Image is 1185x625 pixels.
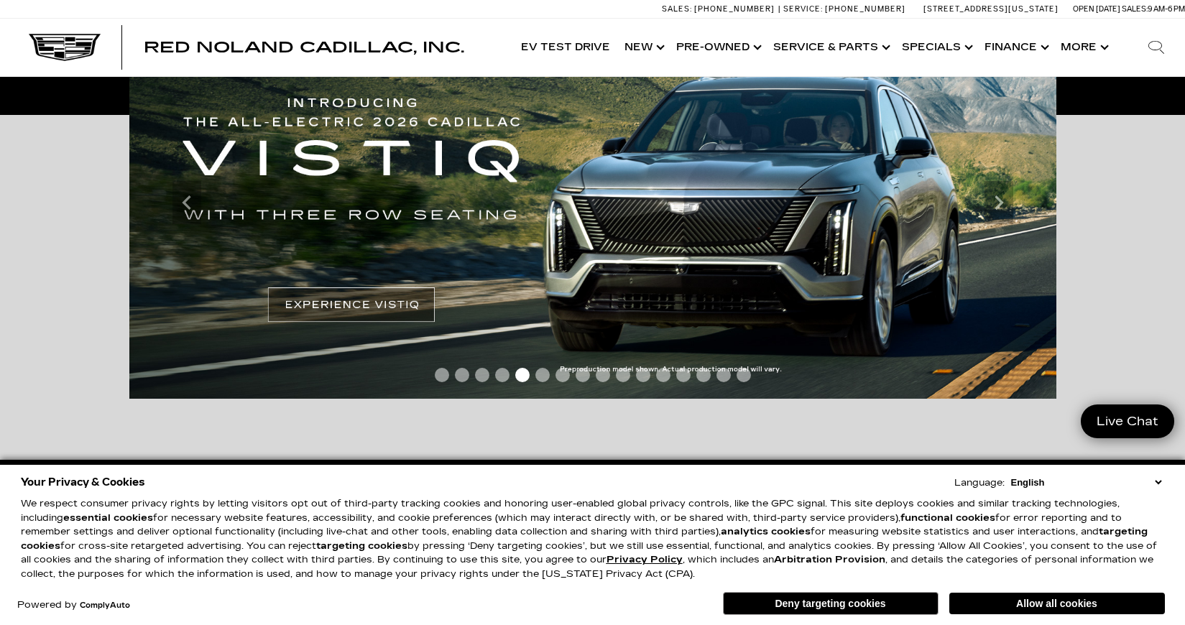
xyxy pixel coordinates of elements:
[1089,413,1166,430] span: Live Chat
[495,368,509,382] span: Go to slide 4
[535,368,550,382] span: Go to slide 6
[1081,404,1174,438] a: Live Chat
[596,368,610,382] span: Go to slide 9
[63,512,153,524] strong: essential cookies
[985,181,1013,224] div: Next
[617,19,669,76] a: New
[694,4,775,14] span: [PHONE_NUMBER]
[656,368,670,382] span: Go to slide 12
[783,4,823,14] span: Service:
[778,5,909,13] a: Service: [PHONE_NUMBER]
[29,34,101,61] img: Cadillac Dark Logo with Cadillac White Text
[515,368,530,382] span: Go to slide 5
[669,19,766,76] a: Pre-Owned
[1053,19,1113,76] button: More
[949,593,1165,614] button: Allow all cookies
[144,40,464,55] a: Red Noland Cadillac, Inc.
[1008,476,1165,489] select: Language Select
[923,4,1059,14] a: [STREET_ADDRESS][US_STATE]
[172,181,201,224] div: Previous
[774,554,885,565] strong: Arbitration Provision
[21,497,1165,581] p: We respect consumer privacy rights by letting visitors opt out of third-party tracking cookies an...
[662,4,692,14] span: Sales:
[895,19,977,76] a: Specials
[1122,4,1148,14] span: Sales:
[1073,4,1120,14] span: Open [DATE]
[80,601,130,610] a: ComplyAuto
[21,526,1148,552] strong: targeting cookies
[662,5,778,13] a: Sales: [PHONE_NUMBER]
[144,39,464,56] span: Red Noland Cadillac, Inc.
[455,368,469,382] span: Go to slide 2
[514,19,617,76] a: EV Test Drive
[977,19,1053,76] a: Finance
[17,601,130,610] div: Powered by
[696,368,711,382] span: Go to slide 14
[900,512,995,524] strong: functional cookies
[721,526,811,537] strong: analytics cookies
[21,472,145,492] span: Your Privacy & Cookies
[825,4,905,14] span: [PHONE_NUMBER]
[766,19,895,76] a: Service & Parts
[954,478,1005,488] div: Language:
[616,368,630,382] span: Go to slide 10
[1148,4,1185,14] span: 9 AM-6 PM
[475,368,489,382] span: Go to slide 3
[636,368,650,382] span: Go to slide 11
[737,368,751,382] span: Go to slide 16
[555,368,570,382] span: Go to slide 7
[676,368,691,382] span: Go to slide 13
[435,368,449,382] span: Go to slide 1
[129,7,1056,399] img: 2026 CADILLAC VISTIQ
[576,368,590,382] span: Go to slide 8
[316,540,407,552] strong: targeting cookies
[723,592,939,615] button: Deny targeting cookies
[716,368,731,382] span: Go to slide 15
[607,554,683,565] a: Privacy Policy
